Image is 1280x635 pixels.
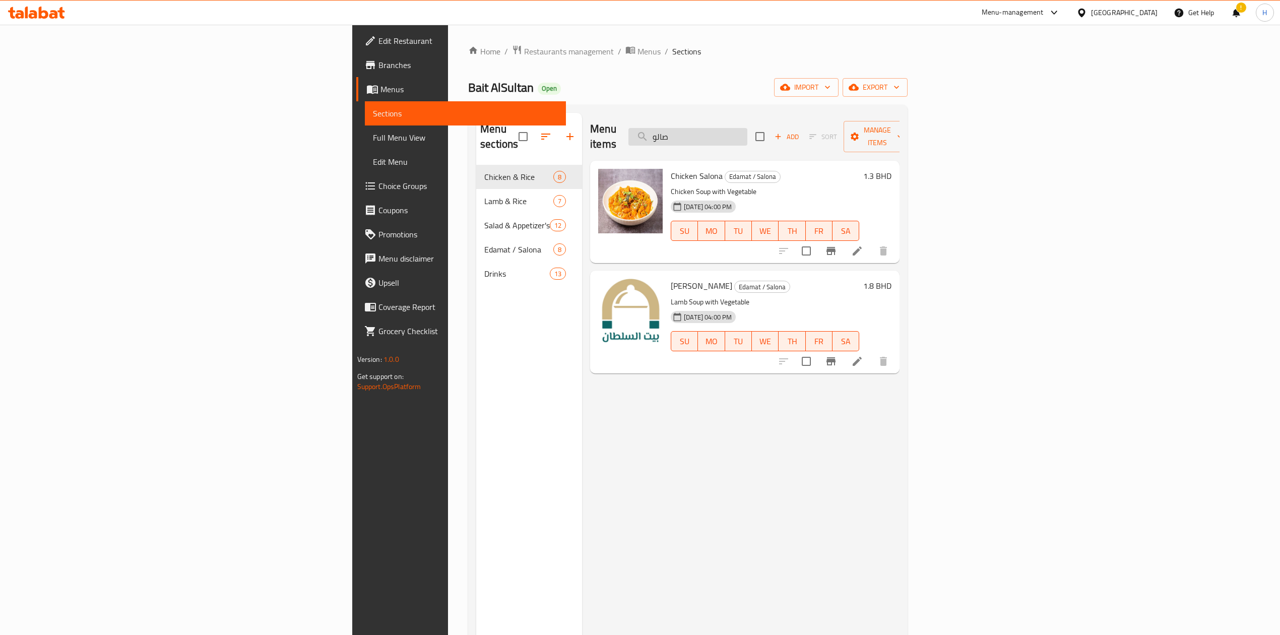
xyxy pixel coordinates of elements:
span: WE [756,224,775,238]
span: MO [702,224,721,238]
div: Chicken & Rice8 [476,165,582,189]
div: Edamat / Salona [734,281,790,293]
span: Chicken & Rice [484,171,553,183]
span: Sections [672,45,701,57]
span: Get support on: [357,370,404,383]
span: Full Menu View [373,132,558,144]
button: delete [871,239,895,263]
input: search [628,128,747,146]
span: Restaurants management [524,45,614,57]
a: Support.OpsPlatform [357,380,421,393]
span: import [782,81,830,94]
button: delete [871,349,895,373]
nav: breadcrumb [468,45,908,58]
span: TH [783,334,801,349]
span: [DATE] 04:00 PM [680,202,736,212]
a: Choice Groups [356,174,566,198]
span: [PERSON_NAME] [671,278,732,293]
span: Manage items [852,124,903,149]
span: Grocery Checklist [378,325,558,337]
button: Manage items [844,121,911,152]
div: [GEOGRAPHIC_DATA] [1091,7,1158,18]
a: Menus [625,45,661,58]
span: Branches [378,59,558,71]
h6: 1.3 BHD [863,169,891,183]
span: SA [837,334,855,349]
span: 8 [554,172,565,182]
span: Promotions [378,228,558,240]
span: 1.0.0 [383,353,399,366]
span: Sections [373,107,558,119]
span: H [1262,7,1267,18]
span: Edit Menu [373,156,558,168]
span: TU [729,334,748,349]
span: Coverage Report [378,301,558,313]
button: SU [671,331,698,351]
li: / [665,45,668,57]
button: export [843,78,908,97]
span: 8 [554,245,565,255]
span: Add [773,131,800,143]
span: TH [783,224,801,238]
button: Branch-specific-item [819,349,843,373]
a: Full Menu View [365,125,566,150]
div: Salad & Appetizer's12 [476,213,582,237]
span: Edamat / Salona [484,243,553,256]
button: WE [752,331,779,351]
div: Menu-management [982,7,1044,19]
button: FR [806,221,833,241]
div: Edamat / Salona [725,171,781,183]
button: SA [833,331,859,351]
span: Salad & Appetizer's [484,219,550,231]
button: import [774,78,839,97]
div: items [550,219,566,231]
span: Select to update [796,240,817,262]
p: Lamb Soup with Vegetable [671,296,859,308]
a: Sections [365,101,566,125]
span: WE [756,334,775,349]
span: Choice Groups [378,180,558,192]
div: items [553,171,566,183]
span: Edamat / Salona [735,281,790,293]
span: Chicken Salona [671,168,723,183]
span: SU [675,334,694,349]
span: 7 [554,197,565,206]
span: Menus [380,83,558,95]
h6: 1.8 BHD [863,279,891,293]
button: Add section [558,124,582,149]
div: Edamat / Salona8 [476,237,582,262]
img: Chicken Salona [598,169,663,233]
h2: Menu items [590,121,616,152]
a: Coupons [356,198,566,222]
span: [DATE] 04:00 PM [680,312,736,322]
a: Edit menu item [851,355,863,367]
a: Edit menu item [851,245,863,257]
a: Edit Menu [365,150,566,174]
span: TU [729,224,748,238]
button: TU [725,221,752,241]
button: Add [771,129,803,145]
span: export [851,81,900,94]
button: WE [752,221,779,241]
div: Lamb & Rice7 [476,189,582,213]
span: Coupons [378,204,558,216]
a: Upsell [356,271,566,295]
li: / [618,45,621,57]
span: Sort sections [534,124,558,149]
span: Edamat / Salona [725,171,780,182]
p: Chicken Soup with Vegetable [671,185,859,198]
a: Grocery Checklist [356,319,566,343]
span: FR [810,224,828,238]
button: MO [698,331,725,351]
button: TH [779,331,805,351]
span: Lamb & Rice [484,195,553,207]
span: SU [675,224,694,238]
nav: Menu sections [476,161,582,290]
span: MO [702,334,721,349]
button: FR [806,331,833,351]
a: Branches [356,53,566,77]
a: Menus [356,77,566,101]
button: MO [698,221,725,241]
span: Select section first [803,129,844,145]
